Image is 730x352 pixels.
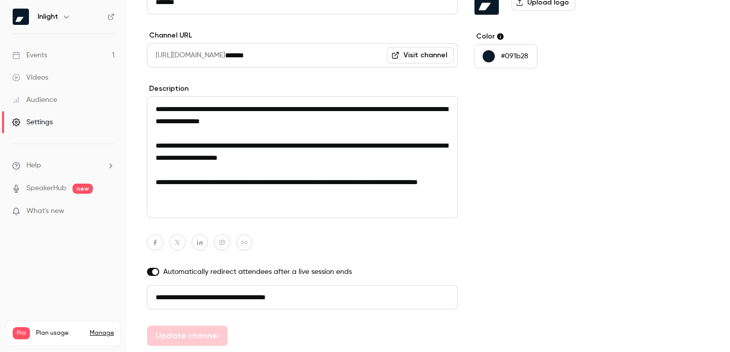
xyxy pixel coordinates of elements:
[90,329,114,337] a: Manage
[147,84,458,94] label: Description
[13,9,29,25] img: Inlight
[13,327,30,339] span: Pro
[64,307,72,315] button: Start recording
[9,286,194,303] textarea: Message…
[36,329,84,337] span: Plan usage
[26,206,64,217] span: What's new
[147,43,225,67] span: [URL][DOMAIN_NAME]
[8,76,195,99] div: Tim says…
[29,6,45,22] img: Profile image for Tim
[174,303,190,319] button: Send a message…
[178,4,196,22] div: Close
[8,99,195,190] div: Tim says…
[8,99,166,171] div: Hi [PERSON_NAME],Just to better understand are you trying to register as a viewer to watch your w...
[36,203,195,295] div: It was my colleague trying to register on his laptop. He is also an admin but was using his perso...
[8,189,195,203] div: [DATE]
[501,51,528,61] p: #091b28
[12,95,57,105] div: Audience
[12,50,47,60] div: Events
[8,8,195,76] div: Operator says…
[147,267,458,277] label: Automatically redirect attendees after a live session ends
[48,307,56,315] button: Gif picker
[26,160,41,171] span: Help
[7,4,26,23] button: go back
[38,12,58,22] h6: Inlight
[30,78,41,88] img: Profile image for Tim
[44,79,100,86] b: [PERSON_NAME]
[26,183,66,194] a: SpeakerHub
[21,41,182,51] input: Enter your email
[44,78,173,87] div: joined the conversation
[49,5,115,13] h1: [PERSON_NAME]
[21,26,182,38] div: You will be notified here and by email
[474,31,630,42] label: Color
[159,4,178,23] button: Home
[474,44,537,68] button: #091b28
[45,209,187,289] div: It was my colleague trying to register on his laptop. He is also an admin but was using his perso...
[12,73,48,83] div: Videos
[147,30,458,41] label: Channel URL
[16,105,158,165] div: Hi [PERSON_NAME], Just to better understand are you trying to register as a viewer to watch your ...
[72,184,93,194] span: new
[387,47,454,63] a: Visit channel
[8,203,195,307] div: user says…
[12,117,53,127] div: Settings
[49,13,94,23] p: Active 1h ago
[32,307,40,315] button: Emoji picker
[12,160,115,171] li: help-dropdown-opener
[16,307,24,315] button: Upload attachment
[16,173,100,179] div: [PERSON_NAME] • 17h ago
